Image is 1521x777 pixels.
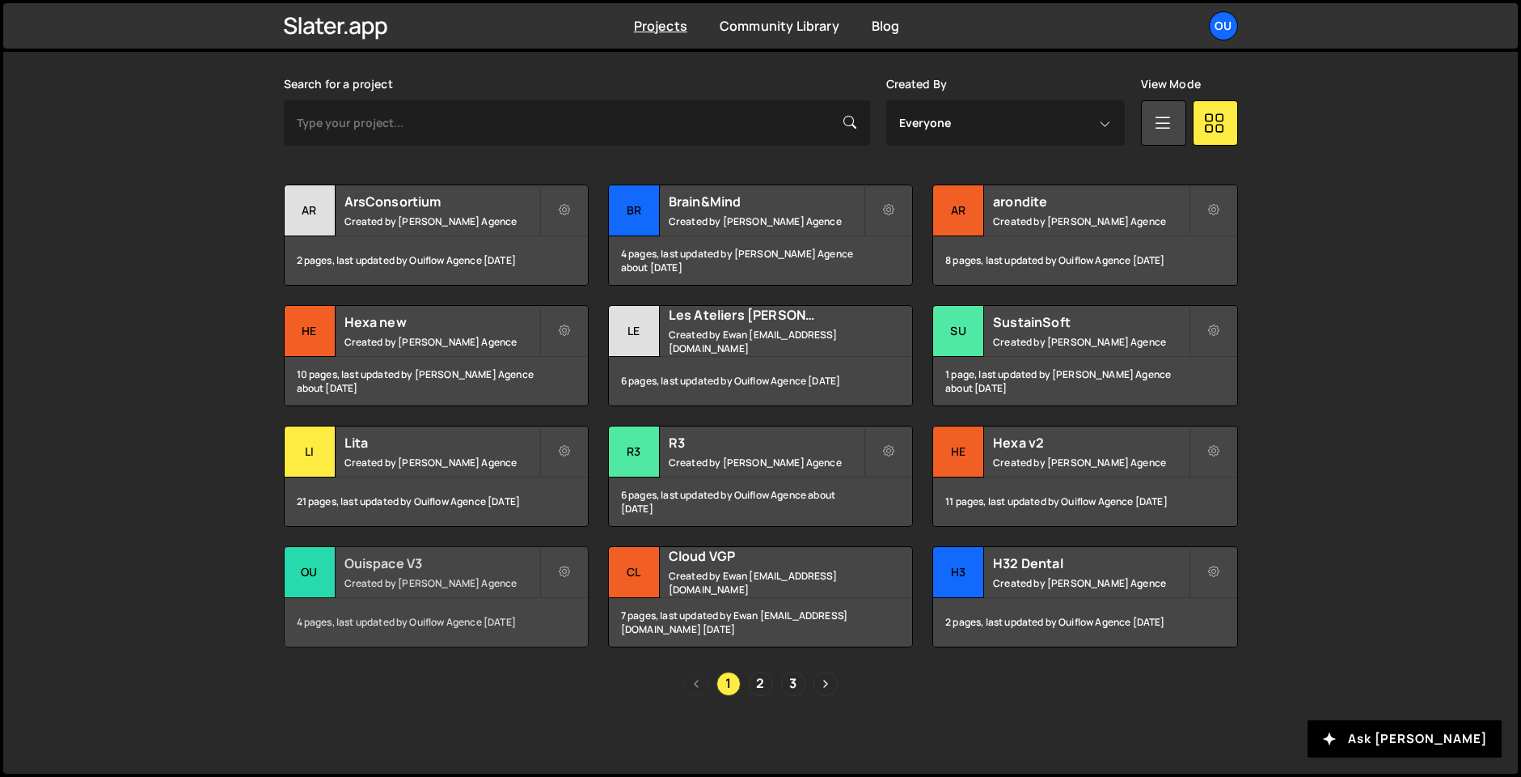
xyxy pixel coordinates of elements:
[344,456,539,469] small: Created by [PERSON_NAME] Agence
[285,427,336,478] div: Li
[872,17,900,35] a: Blog
[284,672,1238,696] div: Pagination
[669,547,864,565] h2: Cloud VGP
[609,478,912,526] div: 6 pages, last updated by Ouiflow Agence about [DATE]
[285,236,588,285] div: 2 pages, last updated by Ouiflow Agence [DATE]
[813,672,838,696] a: Next page
[344,193,539,210] h2: ArsConsortium
[608,305,913,406] a: Le Les Ateliers [PERSON_NAME] Created by Ewan [EMAIL_ADDRESS][DOMAIN_NAME] 6 pages, last updated ...
[669,328,864,355] small: Created by Ewan [EMAIL_ADDRESS][DOMAIN_NAME]
[749,672,773,696] a: Page 2
[285,598,588,647] div: 4 pages, last updated by Ouiflow Agence [DATE]
[720,17,839,35] a: Community Library
[609,357,912,405] div: 6 pages, last updated by Ouiflow Agence [DATE]
[609,427,660,478] div: R3
[634,17,687,35] a: Projects
[933,598,1236,647] div: 2 pages, last updated by Ouiflow Agence [DATE]
[284,185,589,286] a: Ar ArsConsortium Created by [PERSON_NAME] Agence 2 pages, last updated by Ouiflow Agence [DATE]
[285,306,336,357] div: He
[933,478,1236,526] div: 11 pages, last updated by Ouiflow Agence [DATE]
[1209,11,1238,40] a: Ou
[669,569,864,597] small: Created by Ewan [EMAIL_ADDRESS][DOMAIN_NAME]
[993,434,1188,452] h2: Hexa v2
[284,100,870,146] input: Type your project...
[933,306,984,357] div: Su
[344,576,539,590] small: Created by [PERSON_NAME] Agence
[933,236,1236,285] div: 8 pages, last updated by Ouiflow Agence [DATE]
[609,598,912,647] div: 7 pages, last updated by Ewan [EMAIL_ADDRESS][DOMAIN_NAME] [DATE]
[781,672,805,696] a: Page 3
[1308,720,1502,758] button: Ask [PERSON_NAME]
[933,185,984,236] div: ar
[886,78,948,91] label: Created By
[669,434,864,452] h2: R3
[284,426,589,527] a: Li Lita Created by [PERSON_NAME] Agence 21 pages, last updated by Ouiflow Agence [DATE]
[608,185,913,286] a: Br Brain&Mind Created by [PERSON_NAME] Agence 4 pages, last updated by [PERSON_NAME] Agence about...
[993,554,1188,572] h2: H32 Dental
[608,426,913,527] a: R3 R3 Created by [PERSON_NAME] Agence 6 pages, last updated by Ouiflow Agence about [DATE]
[993,313,1188,331] h2: SustainSoft
[284,546,589,647] a: Ou Ouispace V3 Created by [PERSON_NAME] Agence 4 pages, last updated by Ouiflow Agence [DATE]
[669,193,864,210] h2: Brain&Mind
[285,357,588,405] div: 10 pages, last updated by [PERSON_NAME] Agence about [DATE]
[932,305,1237,406] a: Su SustainSoft Created by [PERSON_NAME] Agence 1 page, last updated by [PERSON_NAME] Agence about...
[993,576,1188,590] small: Created by [PERSON_NAME] Agence
[284,78,393,91] label: Search for a project
[932,185,1237,286] a: ar arondite Created by [PERSON_NAME] Agence 8 pages, last updated by Ouiflow Agence [DATE]
[344,313,539,331] h2: Hexa new
[285,185,336,236] div: Ar
[608,546,913,647] a: Cl Cloud VGP Created by Ewan [EMAIL_ADDRESS][DOMAIN_NAME] 7 pages, last updated by Ewan [EMAIL_AD...
[284,305,589,406] a: He Hexa new Created by [PERSON_NAME] Agence 10 pages, last updated by [PERSON_NAME] Agence about ...
[609,185,660,236] div: Br
[993,193,1188,210] h2: arondite
[933,427,984,478] div: He
[669,306,864,324] h2: Les Ateliers [PERSON_NAME]
[285,478,588,526] div: 21 pages, last updated by Ouiflow Agence [DATE]
[344,335,539,349] small: Created by [PERSON_NAME] Agence
[344,214,539,228] small: Created by [PERSON_NAME] Agence
[933,357,1236,405] div: 1 page, last updated by [PERSON_NAME] Agence about [DATE]
[933,547,984,598] div: H3
[932,426,1237,527] a: He Hexa v2 Created by [PERSON_NAME] Agence 11 pages, last updated by Ouiflow Agence [DATE]
[669,214,864,228] small: Created by [PERSON_NAME] Agence
[609,547,660,598] div: Cl
[609,306,660,357] div: Le
[344,434,539,452] h2: Lita
[1141,78,1201,91] label: View Mode
[993,335,1188,349] small: Created by [PERSON_NAME] Agence
[285,547,336,598] div: Ou
[993,456,1188,469] small: Created by [PERSON_NAME] Agence
[932,546,1237,647] a: H3 H32 Dental Created by [PERSON_NAME] Agence 2 pages, last updated by Ouiflow Agence [DATE]
[669,456,864,469] small: Created by [PERSON_NAME] Agence
[344,554,539,572] h2: Ouispace V3
[993,214,1188,228] small: Created by [PERSON_NAME] Agence
[609,236,912,285] div: 4 pages, last updated by [PERSON_NAME] Agence about [DATE]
